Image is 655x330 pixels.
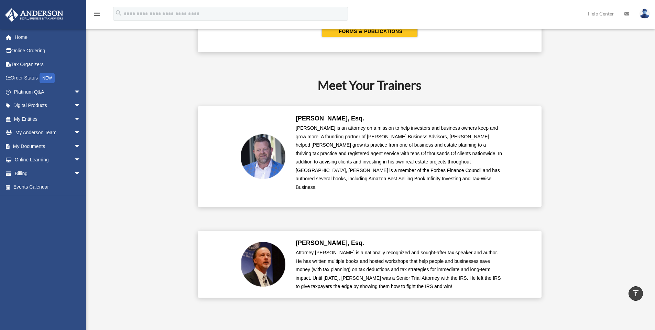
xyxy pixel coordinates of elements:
[296,115,364,122] b: [PERSON_NAME], Esq.
[640,9,650,19] img: User Pic
[5,30,91,44] a: Home
[74,99,88,113] span: arrow_drop_down
[5,99,91,113] a: Digital Productsarrow_drop_down
[117,76,623,94] h2: Meet Your Trainers
[93,12,101,18] a: menu
[5,112,91,126] a: My Entitiesarrow_drop_down
[205,25,535,37] a: FORMS & PUBLICATIONS
[5,44,91,58] a: Online Ordering
[321,25,418,37] button: FORMS & PUBLICATIONS
[5,126,91,140] a: My Anderson Teamarrow_drop_down
[5,85,91,99] a: Platinum Q&Aarrow_drop_down
[74,167,88,181] span: arrow_drop_down
[296,248,502,291] div: Attorney [PERSON_NAME] is a nationally recognized and sought-after tax speaker and author. He has...
[74,85,88,99] span: arrow_drop_down
[296,124,502,191] p: [PERSON_NAME] is an attorney on a mission to help investors and business owners keep and grow mor...
[3,8,65,22] img: Anderson Advisors Platinum Portal
[74,126,88,140] span: arrow_drop_down
[74,112,88,126] span: arrow_drop_down
[5,167,91,180] a: Billingarrow_drop_down
[74,139,88,153] span: arrow_drop_down
[40,73,55,83] div: NEW
[115,9,122,17] i: search
[241,134,285,179] img: Toby-circle-head.png
[296,239,364,246] b: [PERSON_NAME], Esq.
[629,286,643,301] a: vertical_align_top
[5,57,91,71] a: Tax Organizers
[5,153,91,167] a: Online Learningarrow_drop_down
[337,28,402,35] span: FORMS & PUBLICATIONS
[74,153,88,167] span: arrow_drop_down
[5,139,91,153] a: My Documentsarrow_drop_down
[241,242,285,287] img: Scott-Estill-Headshot.png
[5,71,91,85] a: Order StatusNEW
[5,180,91,194] a: Events Calendar
[93,10,101,18] i: menu
[632,289,640,297] i: vertical_align_top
